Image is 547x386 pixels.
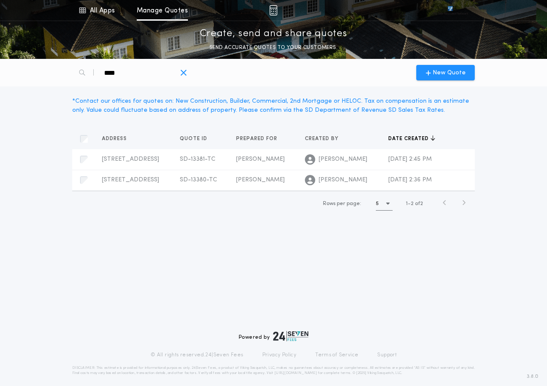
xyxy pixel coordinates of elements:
[102,177,159,183] span: [STREET_ADDRESS]
[180,135,209,142] span: Quote ID
[319,176,367,184] span: [PERSON_NAME]
[388,156,432,162] span: [DATE] 2:45 PM
[273,331,308,341] img: logo
[180,156,215,162] span: SD-13381-TC
[305,135,340,142] span: Created by
[527,373,538,380] span: 3.8.0
[433,68,466,77] span: New Quote
[102,135,133,143] button: Address
[236,156,285,162] span: [PERSON_NAME]
[432,6,468,15] img: vs-icon
[236,135,279,142] span: Prepared for
[406,201,408,206] span: 1
[102,135,129,142] span: Address
[411,201,414,206] span: 2
[102,156,159,162] span: [STREET_ADDRESS]
[209,43,338,52] p: SEND ACCURATE QUOTES TO YOUR CUSTOMERS.
[151,352,243,358] p: © All rights reserved. 24|Seven Fees
[415,200,423,208] span: of 2
[376,197,393,211] button: 5
[376,199,379,208] h1: 5
[274,371,317,375] a: [URL][DOMAIN_NAME]
[180,177,217,183] span: SD-13380-TC
[305,135,345,143] button: Created by
[416,65,475,80] button: New Quote
[236,177,285,183] span: [PERSON_NAME]
[200,27,347,41] p: Create, send and share quotes
[388,135,430,142] span: Date created
[72,365,475,376] p: DISCLAIMER: This estimate is provided for informational purposes only. 24|Seven Fees, a product o...
[315,352,358,358] a: Terms of Service
[72,97,475,115] div: * Contact our offices for quotes on: New Construction, Builder, Commercial, 2nd Mortgage or HELOC...
[269,5,277,15] img: img
[262,352,297,358] a: Privacy Policy
[239,331,308,341] div: Powered by
[323,201,361,206] span: Rows per page:
[388,177,432,183] span: [DATE] 2:36 PM
[388,135,435,143] button: Date created
[180,135,214,143] button: Quote ID
[377,352,396,358] a: Support
[319,155,367,164] span: [PERSON_NAME]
